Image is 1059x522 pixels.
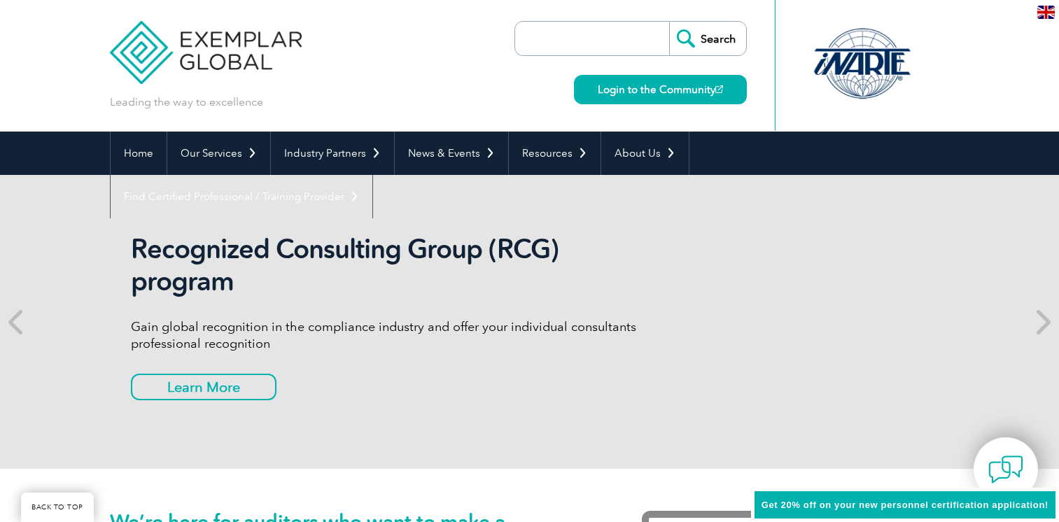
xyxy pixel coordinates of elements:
img: open_square.png [715,85,723,93]
img: en [1037,6,1055,19]
a: BACK TO TOP [21,493,94,522]
a: Home [111,132,167,175]
a: About Us [601,132,689,175]
p: Leading the way to excellence [110,94,263,110]
span: Get 20% off on your new personnel certification application! [762,500,1049,510]
a: Our Services [167,132,270,175]
a: Login to the Community [574,75,747,104]
img: contact-chat.png [988,452,1023,487]
h2: Recognized Consulting Group (RCG) program [131,233,656,297]
a: Learn More [131,374,276,400]
a: Find Certified Professional / Training Provider [111,175,372,218]
input: Search [669,22,746,55]
a: Resources [509,132,601,175]
a: News & Events [395,132,508,175]
a: Industry Partners [271,132,394,175]
p: Gain global recognition in the compliance industry and offer your individual consultants professi... [131,318,656,352]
